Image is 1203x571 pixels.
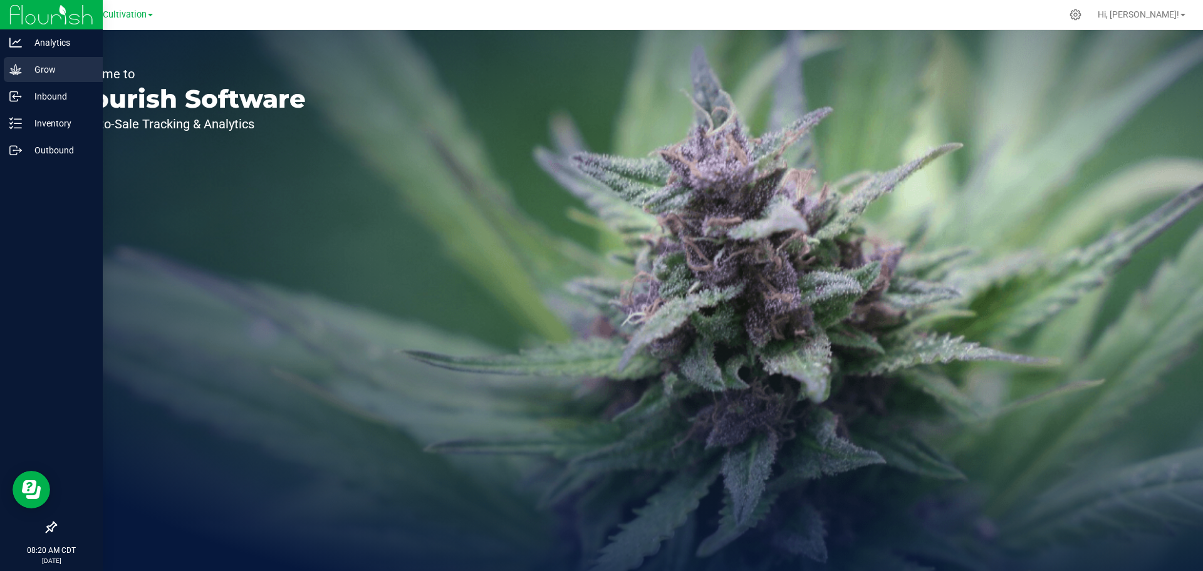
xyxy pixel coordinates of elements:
div: Manage settings [1068,9,1083,21]
p: Inventory [22,116,97,131]
p: Flourish Software [68,86,306,111]
inline-svg: Analytics [9,36,22,49]
inline-svg: Inbound [9,90,22,103]
p: Outbound [22,143,97,158]
p: Seed-to-Sale Tracking & Analytics [68,118,306,130]
inline-svg: Grow [9,63,22,76]
p: Analytics [22,35,97,50]
p: 08:20 AM CDT [6,545,97,556]
inline-svg: Outbound [9,144,22,157]
span: Hi, [PERSON_NAME]! [1098,9,1179,19]
p: Welcome to [68,68,306,80]
inline-svg: Inventory [9,117,22,130]
p: [DATE] [6,556,97,565]
p: Grow [22,62,97,77]
p: Inbound [22,89,97,104]
span: Cultivation [103,9,147,20]
iframe: Resource center [13,471,50,508]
